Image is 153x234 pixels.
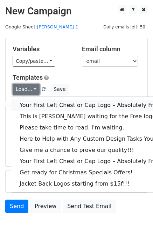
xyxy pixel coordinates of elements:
[101,24,148,29] a: Daily emails left: 50
[63,200,116,213] a: Send Test Email
[5,24,78,29] small: Google Sheet:
[82,45,141,53] h5: Email column
[30,200,61,213] a: Preview
[118,200,153,234] iframe: Chat Widget
[5,5,148,17] h2: New Campaign
[13,84,40,95] a: Load...
[37,24,78,29] a: [PERSON_NAME] 1
[13,56,55,67] a: Copy/paste...
[50,84,69,95] button: Save
[101,23,148,31] span: Daily emails left: 50
[13,74,43,81] a: Templates
[5,200,28,213] a: Send
[13,45,71,53] h5: Variables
